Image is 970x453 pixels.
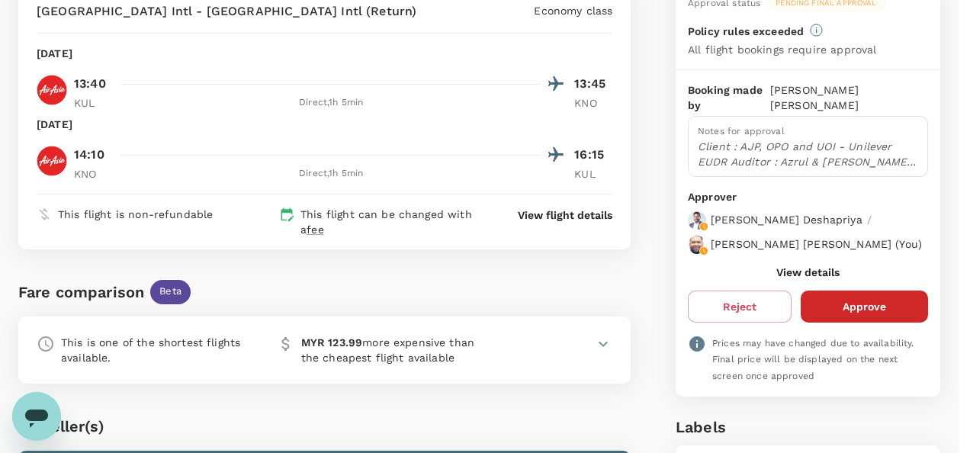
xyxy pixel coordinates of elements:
[698,126,785,137] span: Notes for approval
[300,207,491,237] p: This flight can be changed with a
[37,117,72,132] p: [DATE]
[711,212,862,227] p: [PERSON_NAME] Deshapriya
[518,207,612,223] p: View flight details
[712,338,914,382] span: Prices may have changed due to availability. Final price will be displayed on the next screen onc...
[676,415,940,439] h6: Labels
[776,266,840,278] button: View details
[12,392,61,441] iframe: Button to launch messaging window
[688,291,792,323] button: Reject
[574,146,612,164] p: 16:15
[688,42,876,57] p: All flight bookings require approval
[74,166,112,182] p: KNO
[534,3,612,18] p: Economy class
[37,75,67,105] img: AK
[37,46,72,61] p: [DATE]
[301,336,363,349] b: MYR 123.99
[688,189,928,205] p: Approver
[867,212,872,227] p: /
[574,75,612,93] p: 13:45
[770,82,928,113] p: [PERSON_NAME] [PERSON_NAME]
[688,236,706,254] img: avatar-67b4218f54620.jpeg
[61,335,252,365] p: This is one of the shortest flights available.
[301,335,493,365] p: more expensive than the cheapest flight available
[688,82,770,113] p: Booking made by
[688,211,706,230] img: avatar-67a5bcb800f47.png
[58,207,213,222] p: This flight is non-refundable
[37,2,416,21] p: [GEOGRAPHIC_DATA] Intl - [GEOGRAPHIC_DATA] Intl (Return)
[121,166,541,182] div: Direct , 1h 5min
[74,146,104,164] p: 14:10
[711,236,922,252] p: [PERSON_NAME] [PERSON_NAME] ( You )
[121,95,541,111] div: Direct , 1h 5min
[698,139,918,169] p: Client : AJP, OPO and UOI - Unilever EUDR Auditor : Azrul & [PERSON_NAME] Date : [DATE] & [DATE] ...
[574,95,612,111] p: KNO
[688,24,804,39] p: Policy rules exceeded
[801,291,928,323] button: Approve
[307,223,323,236] span: fee
[18,280,144,304] div: Fare comparison
[74,75,106,93] p: 13:40
[150,284,191,299] span: Beta
[574,166,612,182] p: KUL
[37,146,67,176] img: AK
[18,414,631,439] div: Traveller(s)
[74,95,112,111] p: KUL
